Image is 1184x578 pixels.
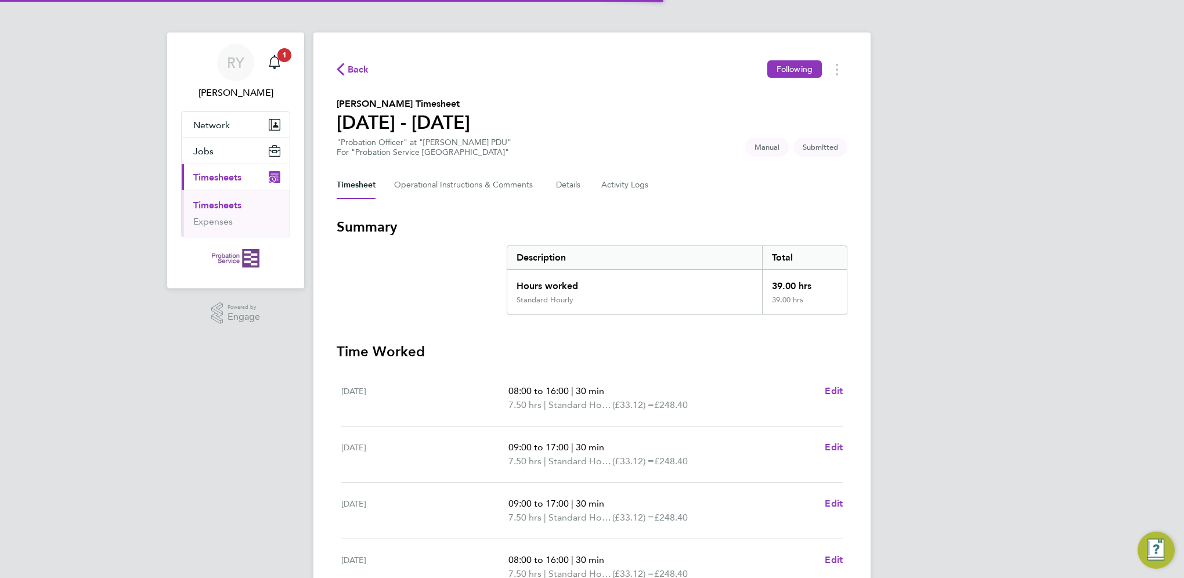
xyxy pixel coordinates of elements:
[571,498,573,509] span: |
[612,456,654,467] span: (£33.12) =
[337,111,470,134] h1: [DATE] - [DATE]
[825,384,843,398] a: Edit
[508,385,569,396] span: 08:00 to 16:00
[182,138,290,164] button: Jobs
[825,498,843,509] span: Edit
[1138,532,1175,569] button: Engage Resource Center
[762,295,847,314] div: 39.00 hrs
[337,147,511,157] div: For "Probation Service [GEOGRAPHIC_DATA]"
[548,454,612,468] span: Standard Hourly
[193,146,214,157] span: Jobs
[337,171,376,199] button: Timesheet
[337,218,847,236] h3: Summary
[576,442,604,453] span: 30 min
[181,86,290,100] span: Rebecca Young
[762,246,847,269] div: Total
[517,295,573,305] div: Standard Hourly
[548,398,612,412] span: Standard Hourly
[508,399,542,410] span: 7.50 hrs
[571,442,573,453] span: |
[826,60,847,78] button: Timesheets Menu
[341,384,508,412] div: [DATE]
[612,399,654,410] span: (£33.12) =
[793,138,847,157] span: This timesheet is Submitted.
[508,456,542,467] span: 7.50 hrs
[341,440,508,468] div: [DATE]
[507,270,762,295] div: Hours worked
[227,55,244,70] span: RY
[571,554,573,565] span: |
[337,342,847,361] h3: Time Worked
[212,249,259,268] img: probationservice-logo-retina.png
[762,270,847,295] div: 39.00 hrs
[767,60,822,78] button: Following
[181,44,290,100] a: RY[PERSON_NAME]
[348,63,369,77] span: Back
[181,249,290,268] a: Go to home page
[341,497,508,525] div: [DATE]
[544,456,546,467] span: |
[337,97,470,111] h2: [PERSON_NAME] Timesheet
[777,64,813,74] span: Following
[576,498,604,509] span: 30 min
[556,171,583,199] button: Details
[825,442,843,453] span: Edit
[825,440,843,454] a: Edit
[654,399,688,410] span: £248.40
[277,48,291,62] span: 1
[182,190,290,237] div: Timesheets
[654,456,688,467] span: £248.40
[193,172,241,183] span: Timesheets
[182,112,290,138] button: Network
[508,498,569,509] span: 09:00 to 17:00
[612,512,654,523] span: (£33.12) =
[571,385,573,396] span: |
[263,44,286,81] a: 1
[337,62,369,77] button: Back
[394,171,537,199] button: Operational Instructions & Comments
[211,302,261,324] a: Powered byEngage
[228,302,260,312] span: Powered by
[601,171,650,199] button: Activity Logs
[825,554,843,565] span: Edit
[193,120,230,131] span: Network
[508,554,569,565] span: 08:00 to 16:00
[182,164,290,190] button: Timesheets
[654,512,688,523] span: £248.40
[167,32,304,288] nav: Main navigation
[508,512,542,523] span: 7.50 hrs
[548,511,612,525] span: Standard Hourly
[507,246,762,269] div: Description
[507,245,847,315] div: Summary
[228,312,260,322] span: Engage
[337,138,511,157] div: "Probation Officer" at "[PERSON_NAME] PDU"
[745,138,789,157] span: This timesheet was manually created.
[825,553,843,567] a: Edit
[193,200,241,211] a: Timesheets
[576,554,604,565] span: 30 min
[508,442,569,453] span: 09:00 to 17:00
[825,497,843,511] a: Edit
[544,399,546,410] span: |
[576,385,604,396] span: 30 min
[193,216,233,227] a: Expenses
[544,512,546,523] span: |
[825,385,843,396] span: Edit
